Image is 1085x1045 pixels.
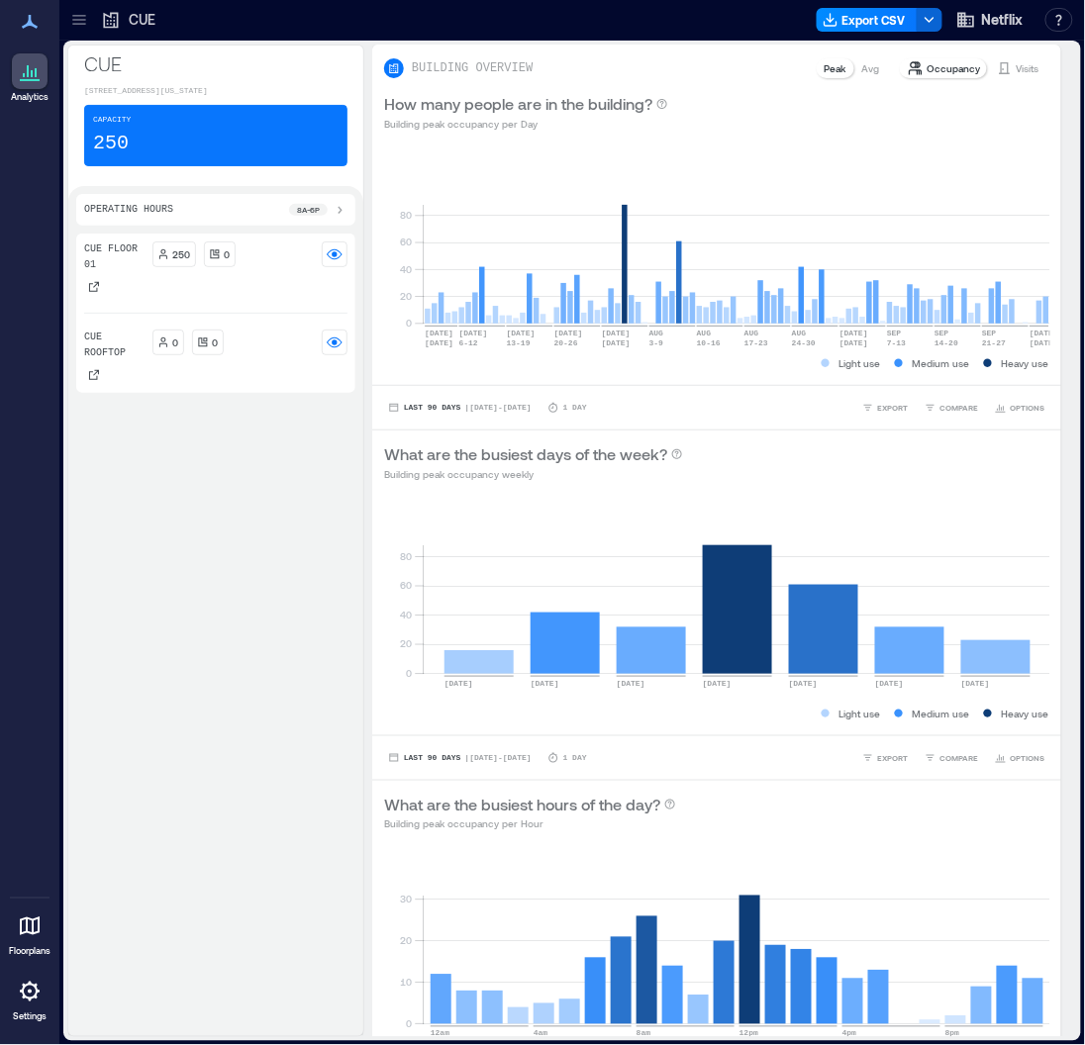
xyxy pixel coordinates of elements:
[297,204,320,216] p: 8a - 6p
[534,1029,548,1038] text: 4am
[384,748,536,768] button: Last 90 Days |[DATE]-[DATE]
[6,968,53,1029] a: Settings
[84,85,347,97] p: [STREET_ADDRESS][US_STATE]
[11,91,49,103] p: Analytics
[637,1029,651,1038] text: 8am
[649,329,664,337] text: AUG
[5,47,54,109] a: Analytics
[842,1029,857,1038] text: 4pm
[84,49,347,77] p: CUE
[789,679,818,688] text: [DATE]
[401,976,413,988] tspan: 10
[913,706,970,721] p: Medium use
[839,355,881,371] p: Light use
[649,338,664,347] text: 3-9
[858,748,913,768] button: EXPORT
[407,317,413,329] tspan: 0
[13,1011,47,1023] p: Settings
[792,329,807,337] text: AUG
[563,402,587,414] p: 1 Day
[173,334,179,350] p: 0
[431,1029,449,1038] text: 12am
[991,748,1049,768] button: OPTIONS
[982,338,1006,347] text: 21-27
[1011,402,1045,414] span: OPTIONS
[1017,60,1039,76] p: Visits
[425,329,453,337] text: [DATE]
[384,816,676,832] p: Building peak occupancy per Hour
[401,263,413,275] tspan: 40
[554,329,583,337] text: [DATE]
[703,679,732,688] text: [DATE]
[129,10,155,30] p: CUE
[744,338,768,347] text: 17-23
[858,398,913,418] button: EXPORT
[875,679,904,688] text: [DATE]
[401,580,413,592] tspan: 60
[991,398,1049,418] button: OPTIONS
[862,60,880,76] p: Avg
[792,338,816,347] text: 24-30
[84,202,173,218] p: Operating Hours
[817,8,918,32] button: Export CSV
[225,246,231,262] p: 0
[384,442,667,466] p: What are the busiest days of the week?
[84,241,145,273] p: CUE Floor 01
[935,338,958,347] text: 14-20
[531,679,559,688] text: [DATE]
[945,1029,960,1038] text: 8pm
[401,934,413,946] tspan: 20
[563,752,587,764] p: 1 Day
[982,329,997,337] text: SEP
[401,209,413,221] tspan: 80
[459,338,478,347] text: 6-12
[602,338,631,347] text: [DATE]
[412,60,533,76] p: BUILDING OVERVIEW
[940,402,979,414] span: COMPARE
[921,398,983,418] button: COMPARE
[401,609,413,620] tspan: 40
[1002,355,1049,371] p: Heavy use
[407,1017,413,1029] tspan: 0
[407,667,413,679] tspan: 0
[1002,706,1049,721] p: Heavy use
[401,290,413,302] tspan: 20
[921,748,983,768] button: COMPARE
[384,793,660,816] p: What are the busiest hours of the day?
[507,338,531,347] text: 13-19
[744,329,759,337] text: AUG
[93,114,131,126] p: Capacity
[554,338,578,347] text: 20-26
[887,338,906,347] text: 7-13
[602,329,631,337] text: [DATE]
[878,402,909,414] span: EXPORT
[928,60,981,76] p: Occupancy
[839,329,868,337] text: [DATE]
[384,92,652,116] p: How many people are in the building?
[940,752,979,764] span: COMPARE
[1030,329,1058,337] text: [DATE]
[459,329,488,337] text: [DATE]
[1011,752,1045,764] span: OPTIONS
[961,679,990,688] text: [DATE]
[740,1029,758,1038] text: 12pm
[697,338,721,347] text: 10-16
[839,706,881,721] p: Light use
[950,4,1030,36] button: Netflix
[913,355,970,371] p: Medium use
[887,329,902,337] text: SEP
[401,893,413,904] tspan: 30
[878,752,909,764] span: EXPORT
[617,679,645,688] text: [DATE]
[1030,338,1058,347] text: [DATE]
[444,679,473,688] text: [DATE]
[9,946,50,958] p: Floorplans
[213,334,219,350] p: 0
[401,638,413,650] tspan: 20
[84,330,145,361] p: CUE Rooftop
[697,329,712,337] text: AUG
[982,10,1024,30] span: Netflix
[173,246,191,262] p: 250
[425,338,453,347] text: [DATE]
[507,329,536,337] text: [DATE]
